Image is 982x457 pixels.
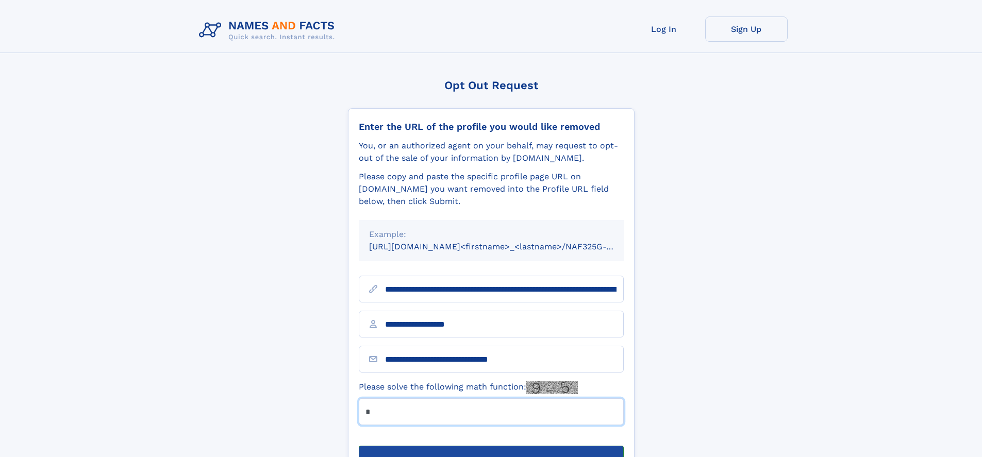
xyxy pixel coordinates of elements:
[359,121,624,132] div: Enter the URL of the profile you would like removed
[348,79,635,92] div: Opt Out Request
[369,242,643,251] small: [URL][DOMAIN_NAME]<firstname>_<lastname>/NAF325G-xxxxxxxx
[359,140,624,164] div: You, or an authorized agent on your behalf, may request to opt-out of the sale of your informatio...
[359,171,624,208] div: Please copy and paste the specific profile page URL on [DOMAIN_NAME] you want removed into the Pr...
[623,16,705,42] a: Log In
[705,16,788,42] a: Sign Up
[195,16,343,44] img: Logo Names and Facts
[359,381,578,394] label: Please solve the following math function:
[369,228,613,241] div: Example:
